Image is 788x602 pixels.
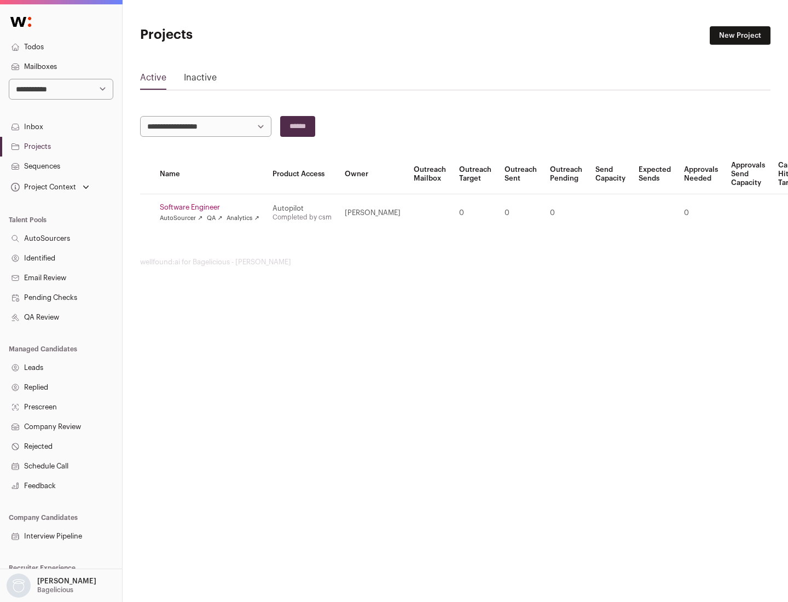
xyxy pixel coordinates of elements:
[266,154,338,194] th: Product Access
[4,11,37,33] img: Wellfound
[140,258,770,267] footer: wellfound:ai for Bagelicious - [PERSON_NAME]
[7,574,31,598] img: nopic.png
[9,183,76,192] div: Project Context
[338,194,407,232] td: [PERSON_NAME]
[4,574,99,598] button: Open dropdown
[160,203,259,212] a: Software Engineer
[725,154,772,194] th: Approvals Send Capacity
[37,586,73,594] p: Bagelicious
[153,154,266,194] th: Name
[710,26,770,45] a: New Project
[543,154,589,194] th: Outreach Pending
[140,26,350,44] h1: Projects
[140,71,166,89] a: Active
[543,194,589,232] td: 0
[589,154,632,194] th: Send Capacity
[498,194,543,232] td: 0
[677,154,725,194] th: Approvals Needed
[338,154,407,194] th: Owner
[632,154,677,194] th: Expected Sends
[37,577,96,586] p: [PERSON_NAME]
[453,194,498,232] td: 0
[273,204,332,213] div: Autopilot
[227,214,259,223] a: Analytics ↗
[207,214,222,223] a: QA ↗
[184,71,217,89] a: Inactive
[273,214,332,221] a: Completed by csm
[498,154,543,194] th: Outreach Sent
[407,154,453,194] th: Outreach Mailbox
[677,194,725,232] td: 0
[160,214,202,223] a: AutoSourcer ↗
[453,154,498,194] th: Outreach Target
[9,180,91,195] button: Open dropdown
